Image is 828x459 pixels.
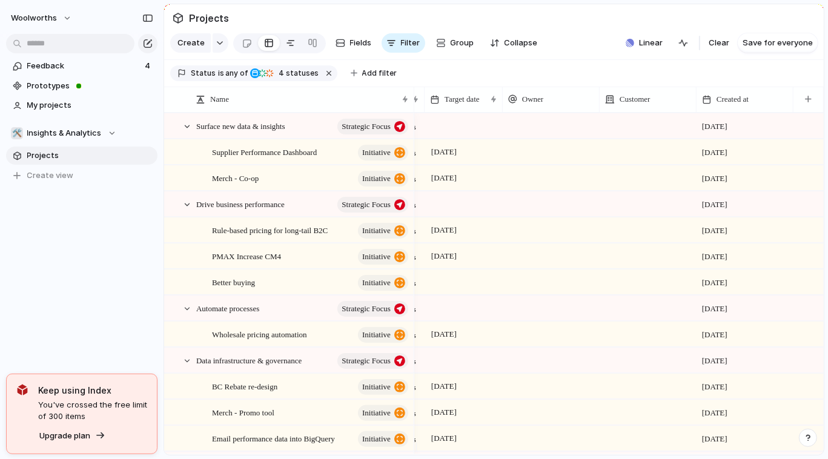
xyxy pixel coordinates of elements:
[358,223,408,239] button: initiative
[704,33,734,53] button: Clear
[401,37,420,49] span: Filter
[358,171,408,187] button: initiative
[362,170,391,187] span: initiative
[428,327,460,342] span: [DATE]
[362,68,397,79] span: Add filter
[702,407,727,419] span: [DATE]
[27,80,153,92] span: Prototypes
[428,171,460,185] span: [DATE]
[358,275,408,291] button: initiative
[337,301,408,317] button: Strategic Focus
[38,399,147,423] span: You've crossed the free limit of 300 items
[362,326,391,343] span: initiative
[216,67,250,80] button: isany of
[27,60,141,72] span: Feedback
[218,68,224,79] span: is
[212,379,277,393] span: BC Rebate re-design
[6,77,157,95] a: Prototypes
[522,93,543,105] span: Owner
[430,33,480,53] button: Group
[702,251,727,263] span: [DATE]
[428,223,460,237] span: [DATE]
[27,150,153,162] span: Projects
[27,170,74,182] span: Create view
[187,7,231,29] span: Projects
[362,431,391,447] span: initiative
[196,301,259,315] span: Automate processes
[38,384,147,397] span: Keep using Index
[702,329,727,341] span: [DATE]
[342,352,391,369] span: Strategic Focus
[191,68,216,79] span: Status
[358,405,408,421] button: initiative
[212,431,335,445] span: Email performance data into BigQuery
[428,379,460,394] span: [DATE]
[709,37,729,49] span: Clear
[27,127,102,139] span: Insights & Analytics
[362,248,391,265] span: initiative
[212,145,317,159] span: Supplier Performance Dashboard
[27,99,153,111] span: My projects
[505,37,538,49] span: Collapse
[196,353,302,367] span: Data infrastructure & governance
[362,405,391,421] span: initiative
[342,300,391,317] span: Strategic Focus
[362,378,391,395] span: initiative
[428,405,460,420] span: [DATE]
[224,68,248,79] span: any of
[212,249,281,263] span: PMAX Increase CM4
[639,37,663,49] span: Linear
[717,93,749,105] span: Created at
[358,431,408,447] button: initiative
[177,37,205,49] span: Create
[145,60,153,72] span: 4
[428,145,460,159] span: [DATE]
[11,127,23,139] div: 🛠️
[702,277,727,289] span: [DATE]
[362,222,391,239] span: initiative
[337,353,408,369] button: Strategic Focus
[702,355,727,367] span: [DATE]
[6,124,157,142] button: 🛠️Insights & Analytics
[621,34,667,52] button: Linear
[382,33,425,53] button: Filter
[485,33,543,53] button: Collapse
[11,12,57,24] span: woolworths
[212,275,255,289] span: Better buying
[196,197,285,211] span: Drive business performance
[702,199,727,211] span: [DATE]
[702,173,727,185] span: [DATE]
[620,93,651,105] span: Customer
[39,430,90,442] span: Upgrade plan
[196,119,285,133] span: Surface new data & insights
[276,68,319,79] span: statuses
[451,37,474,49] span: Group
[702,121,727,133] span: [DATE]
[212,405,274,419] span: Merch - Promo tool
[358,145,408,160] button: initiative
[212,171,259,185] span: Merch - Co-op
[276,68,286,78] span: 4
[702,225,727,237] span: [DATE]
[362,274,391,291] span: initiative
[358,327,408,343] button: initiative
[6,167,157,185] button: Create view
[212,327,307,341] span: Wholesale pricing automation
[702,381,727,393] span: [DATE]
[350,37,372,49] span: Fields
[343,65,405,82] button: Add filter
[738,33,818,53] button: Save for everyone
[428,431,460,446] span: [DATE]
[445,93,480,105] span: Target date
[249,67,322,80] button: 4 statuses
[6,147,157,165] a: Projects
[6,96,157,114] a: My projects
[743,37,813,49] span: Save for everyone
[331,33,377,53] button: Fields
[170,33,211,53] button: Create
[702,433,727,445] span: [DATE]
[342,196,391,213] span: Strategic Focus
[702,303,727,315] span: [DATE]
[210,93,229,105] span: Name
[702,147,727,159] span: [DATE]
